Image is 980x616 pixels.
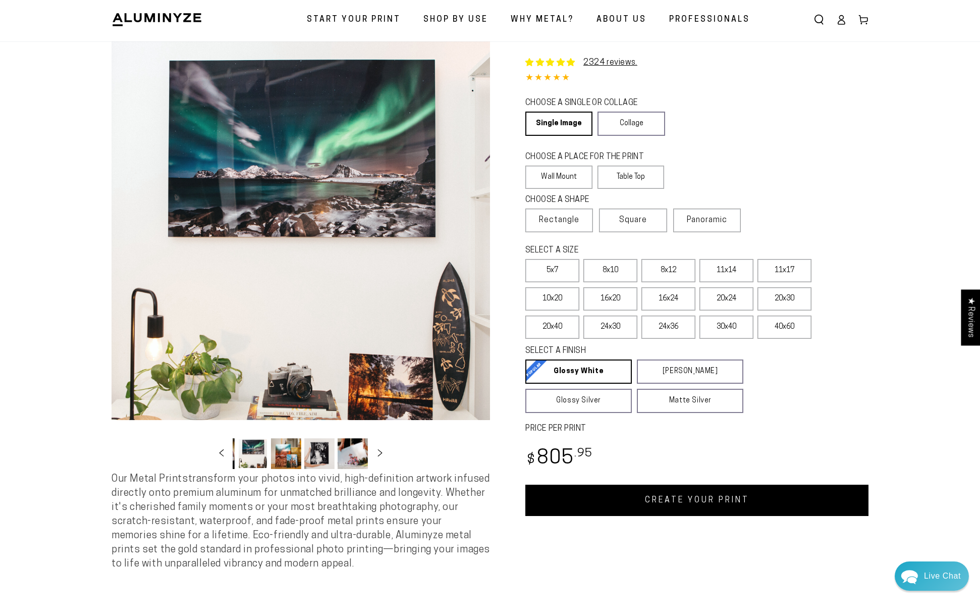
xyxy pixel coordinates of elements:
legend: CHOOSE A PLACE FOR THE PRINT [525,151,655,163]
span: Professionals [669,13,750,27]
a: Matte Silver [637,389,743,413]
a: Glossy Silver [525,389,632,413]
label: 8x12 [641,259,695,282]
a: Professionals [662,7,757,33]
div: Chat widget toggle [895,561,969,591]
label: 16x24 [641,287,695,311]
summary: Search our site [808,9,830,31]
a: Single Image [525,112,592,136]
legend: CHOOSE A SHAPE [525,194,657,206]
label: 24x36 [641,316,695,339]
sup: .95 [574,448,592,459]
bdi: 805 [525,449,592,469]
label: 11x17 [757,259,811,282]
a: 2324 reviews. [525,57,637,69]
span: Start Your Print [307,13,401,27]
span: Panoramic [687,216,727,224]
span: $ [527,453,535,467]
label: Table Top [597,166,665,189]
button: Slide right [369,442,391,465]
span: Square [619,214,647,226]
legend: CHOOSE A SINGLE OR COLLAGE [525,97,656,109]
media-gallery: Gallery Viewer [112,41,490,472]
div: Click to open Judge.me floating reviews tab [961,289,980,345]
label: 10x20 [525,287,579,311]
span: Shop By Use [423,13,488,27]
label: 11x14 [699,259,753,282]
span: Our Metal Prints transform your photos into vivid, high-definition artwork infused directly onto ... [112,474,490,569]
button: Load image 7 in gallery view [338,438,368,469]
a: CREATE YOUR PRINT [525,485,868,516]
a: 2324 reviews. [583,59,637,67]
a: Glossy White [525,360,632,384]
label: 20x24 [699,287,753,311]
legend: SELECT A FINISH [525,345,719,357]
a: Shop By Use [416,7,496,33]
label: 30x40 [699,316,753,339]
label: 5x7 [525,259,579,282]
a: About Us [589,7,654,33]
button: Load image 5 in gallery view [271,438,301,469]
label: 40x60 [757,316,811,339]
label: 20x40 [525,316,579,339]
a: Why Metal? [503,7,581,33]
label: Wall Mount [525,166,592,189]
button: Slide left [210,442,233,465]
button: Load image 6 in gallery view [304,438,335,469]
label: 20x30 [757,287,811,311]
a: [PERSON_NAME] [637,360,743,384]
div: Contact Us Directly [924,561,961,591]
legend: SELECT A SIZE [525,245,727,256]
div: 4.85 out of 5.0 stars [525,71,868,86]
label: 24x30 [583,316,637,339]
label: 16x20 [583,287,637,311]
label: PRICE PER PRINT [525,423,868,435]
button: Load image 4 in gallery view [238,438,268,469]
img: Aluminyze [112,12,202,27]
span: Rectangle [539,214,579,226]
a: Start Your Print [299,7,408,33]
span: About Us [596,13,646,27]
a: Collage [597,112,665,136]
label: 8x10 [583,259,637,282]
span: Why Metal? [511,13,574,27]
